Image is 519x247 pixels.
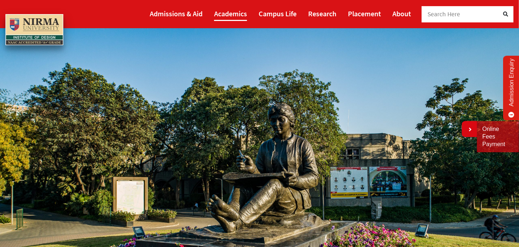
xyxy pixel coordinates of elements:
a: Research [308,6,336,21]
span: Search Here [427,10,460,18]
a: Academics [214,6,247,21]
a: About [392,6,411,21]
a: Admissions & Aid [150,6,203,21]
a: Campus Life [259,6,297,21]
img: main_logo [5,14,63,45]
a: Placement [348,6,381,21]
a: Online Fees Payment [482,125,514,148]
